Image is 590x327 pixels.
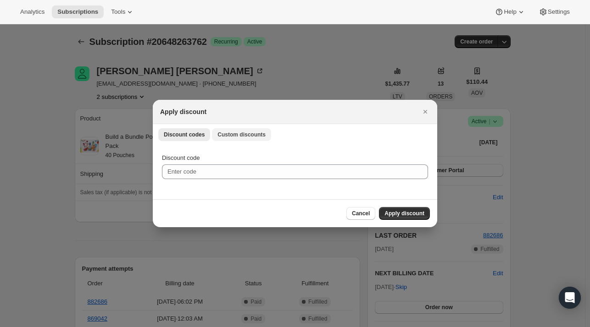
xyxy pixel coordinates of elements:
[533,5,575,18] button: Settings
[106,5,140,18] button: Tools
[419,105,432,118] button: Close
[162,154,200,161] span: Discount code
[111,8,125,16] span: Tools
[379,207,430,220] button: Apply discount
[489,5,531,18] button: Help
[352,210,370,217] span: Cancel
[158,128,210,141] button: Discount codes
[52,5,104,18] button: Subscriptions
[559,287,581,309] div: Open Intercom Messenger
[548,8,570,16] span: Settings
[162,164,428,179] input: Enter code
[20,8,45,16] span: Analytics
[346,207,375,220] button: Cancel
[164,131,205,138] span: Discount codes
[212,128,271,141] button: Custom discounts
[504,8,516,16] span: Help
[57,8,98,16] span: Subscriptions
[160,107,206,116] h2: Apply discount
[384,210,424,217] span: Apply discount
[217,131,266,138] span: Custom discounts
[153,144,437,199] div: Discount codes
[15,5,50,18] button: Analytics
